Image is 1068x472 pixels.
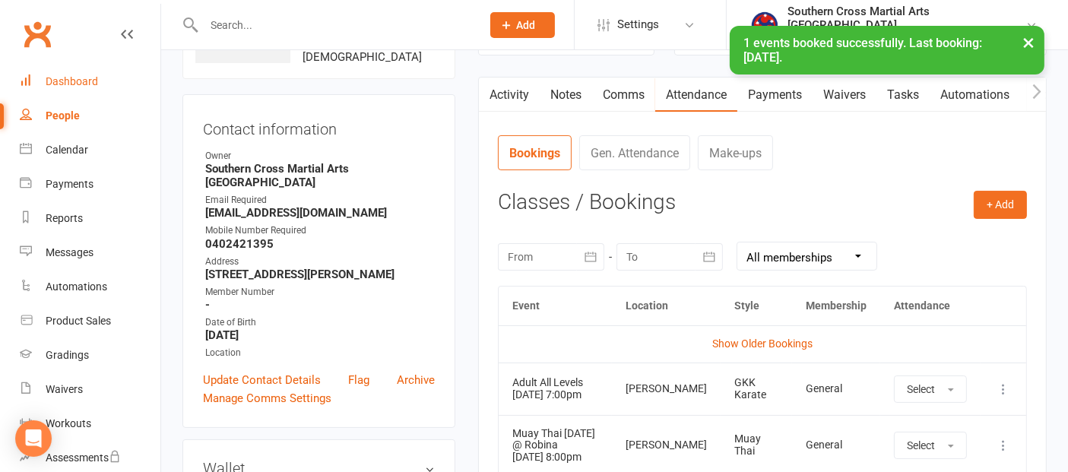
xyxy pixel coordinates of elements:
a: Update Contact Details [203,371,321,389]
div: [PERSON_NAME] [626,439,707,451]
div: Dashboard [46,75,98,87]
a: Calendar [20,133,160,167]
button: Select [894,432,967,459]
a: Dashboard [20,65,160,99]
a: Workouts [20,407,160,441]
a: Notes [540,78,592,112]
strong: [DATE] [205,328,435,342]
a: Messages [20,236,160,270]
div: Date of Birth [205,315,435,330]
a: Automations [930,78,1020,112]
span: Select [907,383,935,395]
h3: Contact information [203,115,435,138]
div: General [806,439,867,451]
div: Mobile Number Required [205,223,435,238]
img: thumb_image1620786302.png [750,10,780,40]
a: Reports [20,201,160,236]
strong: [STREET_ADDRESS][PERSON_NAME] [205,268,435,281]
div: Owner [205,149,435,163]
th: Event [499,287,612,325]
a: Archive [397,371,435,389]
div: Location [205,346,435,360]
a: Gen. Attendance [579,135,690,170]
a: Payments [20,167,160,201]
div: Payments [46,178,93,190]
strong: - [205,298,435,312]
span: Add [517,19,536,31]
a: Show Older Bookings [712,337,813,350]
div: Member Number [205,285,435,299]
a: Clubworx [18,15,56,53]
th: Style [721,287,792,325]
div: [PERSON_NAME] [626,383,707,394]
div: Southern Cross Martial Arts [GEOGRAPHIC_DATA] [788,5,1025,32]
a: Flag [348,371,369,389]
div: Open Intercom Messenger [15,420,52,457]
div: Email Required [205,193,435,207]
a: Activity [479,78,540,112]
a: Waivers [20,372,160,407]
a: People [20,99,160,133]
div: Assessments [46,451,121,464]
div: Gradings [46,349,89,361]
div: People [46,109,80,122]
button: Add [490,12,555,38]
div: General [806,383,867,394]
div: Reports [46,212,83,224]
strong: Southern Cross Martial Arts [GEOGRAPHIC_DATA] [205,162,435,189]
span: Select [907,439,935,451]
a: Automations [20,270,160,304]
input: Search... [199,14,471,36]
a: Gradings [20,338,160,372]
a: Comms [592,78,655,112]
div: Automations [46,280,107,293]
div: GKK Karate [734,377,778,401]
div: Waivers [46,383,83,395]
h3: Classes / Bookings [498,191,1027,214]
a: Waivers [813,78,876,112]
a: Attendance [655,78,737,112]
div: Calendar [46,144,88,156]
div: Product Sales [46,315,111,327]
div: Muay Thai [DATE] @ Robina [512,428,598,451]
button: + Add [974,191,1027,218]
strong: 0402421395 [205,237,435,251]
a: Bookings [498,135,572,170]
div: Messages [46,246,93,258]
th: Location [612,287,721,325]
span: Settings [617,8,659,42]
div: Workouts [46,417,91,429]
a: Tasks [876,78,930,112]
strong: [EMAIL_ADDRESS][DOMAIN_NAME] [205,206,435,220]
a: Product Sales [20,304,160,338]
th: Membership [792,287,880,325]
button: × [1015,26,1042,59]
a: Make-ups [698,135,773,170]
a: Manage Comms Settings [203,389,331,407]
div: 1 events booked successfully. Last booking: [DATE]. [730,26,1044,74]
th: Attendance [880,287,981,325]
button: Select [894,375,967,403]
a: Payments [737,78,813,112]
div: Adult All Levels [512,377,598,388]
td: [DATE] 7:00pm [499,363,612,415]
div: Muay Thai [734,433,778,457]
div: Address [205,255,435,269]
